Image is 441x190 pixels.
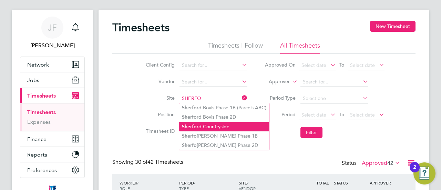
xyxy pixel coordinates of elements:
span: 42 [387,160,393,167]
li: [PERSON_NAME] Phase 2D [179,141,269,150]
li: rd Bovis Phase 2D [179,112,269,122]
span: / [194,180,195,186]
label: Site [144,95,175,101]
b: Sherfo [182,142,197,148]
input: Search for... [180,61,247,70]
span: To [337,110,346,119]
li: rd Countryside [179,122,269,131]
span: JF [48,23,57,32]
b: Sherfo [182,133,197,139]
input: Search for... [180,77,247,87]
button: Reports [20,147,84,162]
span: 42 Timesheets [135,159,183,166]
div: Showing [112,159,185,166]
span: To [337,60,346,69]
label: Period Type [265,95,296,101]
b: Sherfo [182,124,197,130]
input: Search for... [300,77,368,87]
h2: Timesheets [112,21,170,34]
span: Finance [27,136,47,142]
li: Timesheets I Follow [208,41,263,54]
label: Approver [259,78,290,85]
label: Approved [362,160,400,167]
div: STATUS [332,177,368,189]
button: New Timesheet [370,21,416,32]
label: Approved On [265,62,296,68]
label: Position [144,111,175,118]
li: [PERSON_NAME] Phase 1B [179,131,269,141]
label: Client Config [144,62,175,68]
label: Vendor [144,78,175,84]
span: Select date [301,112,326,118]
div: Timesheets [20,103,84,131]
span: 30 of [135,159,147,166]
button: Filter [300,127,322,138]
input: Select one [300,94,368,103]
label: Timesheet ID [144,128,175,134]
span: Timesheets [27,92,56,99]
span: Select date [350,62,375,68]
span: / [247,180,248,186]
a: Timesheets [27,109,56,116]
span: Preferences [27,167,57,173]
input: Search for... [180,94,247,103]
span: Network [27,61,49,68]
button: Network [20,57,84,72]
button: Open Resource Center, 2 new notifications [413,162,435,184]
div: Status [342,159,402,168]
div: APPROVER [368,177,404,189]
button: Preferences [20,162,84,178]
span: / [137,180,139,186]
label: Period [265,111,296,118]
button: Timesheets [20,88,84,103]
b: Sherfo [182,105,197,111]
span: Jobs [27,77,39,83]
button: Jobs [20,72,84,88]
span: Reports [27,151,47,158]
b: Sherfo [182,114,197,120]
div: 2 [413,167,416,176]
span: Jo Flockhart [20,41,85,50]
span: Select date [350,112,375,118]
li: All Timesheets [280,41,320,54]
span: TOTAL [316,180,329,186]
button: Finance [20,131,84,147]
li: rd Bovis Phase 1B (Parcels ABC) [179,103,269,112]
span: Select date [301,62,326,68]
a: Expenses [27,119,51,125]
a: JF[PERSON_NAME] [20,17,85,50]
